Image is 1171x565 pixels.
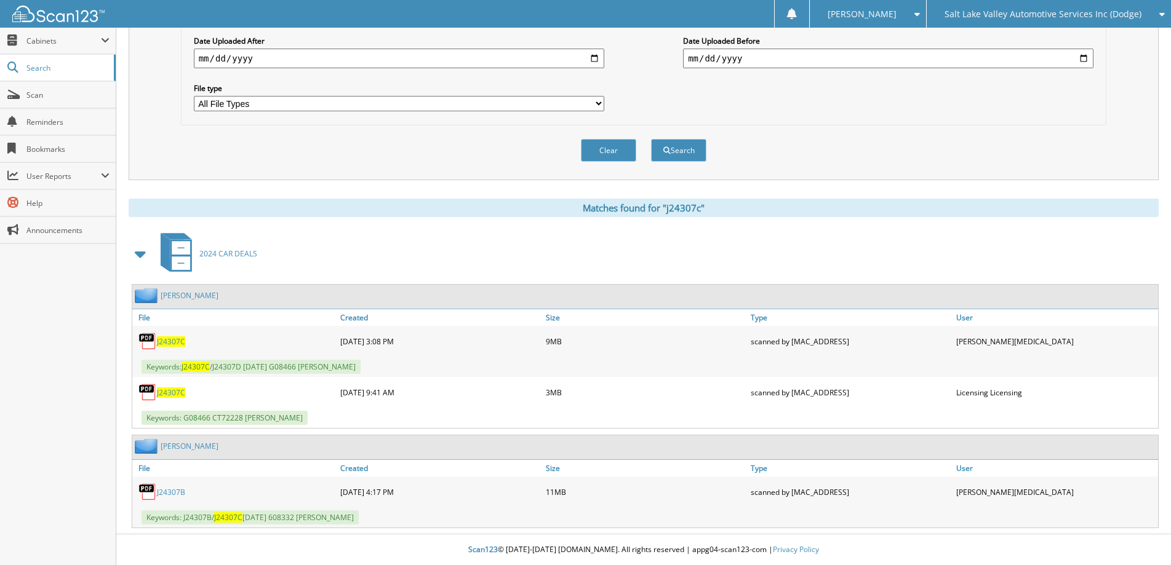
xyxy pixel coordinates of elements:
[142,411,308,425] span: Keywords: G08466 CT72228 [PERSON_NAME]
[26,63,108,73] span: Search
[543,380,748,405] div: 3MB
[773,544,819,555] a: Privacy Policy
[26,225,110,235] span: Announcements
[337,329,542,354] div: [DATE] 3:08 PM
[194,49,604,68] input: start
[132,460,337,476] a: File
[683,36,1093,46] label: Date Uploaded Before
[748,309,953,326] a: Type
[26,36,101,46] span: Cabinets
[945,10,1141,18] span: Salt Lake Valley Automotive Services Inc (Dodge)
[132,309,337,326] a: File
[199,248,257,259] span: 2024 CAR DEALS
[129,199,1159,217] div: Matches found for "j24307c"
[142,510,359,524] span: Keywords: J24307B/ [DATE] 608332 [PERSON_NAME]
[182,362,210,372] span: J24307C
[157,487,185,497] a: J24307B
[12,6,105,22] img: scan123-logo-white.svg
[828,10,897,18] span: [PERSON_NAME]
[26,117,110,127] span: Reminders
[468,544,498,555] span: Scan123
[214,512,242,523] span: J24307C
[26,171,101,181] span: User Reports
[26,144,110,154] span: Bookmarks
[953,480,1158,504] div: [PERSON_NAME][MEDICAL_DATA]
[953,309,1158,326] a: User
[337,380,542,405] div: [DATE] 9:41 AM
[748,329,953,354] div: scanned by [MAC_ADDRESS]
[194,83,604,93] label: File type
[142,360,361,374] span: Keywords: /J24307D [DATE] G08466 [PERSON_NAME]
[953,329,1158,354] div: [PERSON_NAME][MEDICAL_DATA]
[135,288,161,303] img: folder2.png
[337,480,542,504] div: [DATE] 4:17 PM
[543,480,748,504] div: 11MB
[157,387,185,398] a: J24307C
[748,380,953,405] div: scanned by [MAC_ADDRESS]
[543,309,748,326] a: Size
[26,198,110,208] span: Help
[194,36,604,46] label: Date Uploaded After
[337,309,542,326] a: Created
[138,383,157,401] img: PDF.png
[543,329,748,354] div: 9MB
[748,480,953,504] div: scanned by [MAC_ADDRESS]
[26,90,110,100] span: Scan
[953,380,1158,405] div: Licensing Licensing
[1109,506,1171,565] iframe: Chat Widget
[543,460,748,476] a: Size
[161,290,218,301] a: [PERSON_NAME]
[157,336,185,347] a: J24307C
[138,483,157,501] img: PDF.png
[138,332,157,350] img: PDF.png
[748,460,953,476] a: Type
[135,438,161,454] img: folder2.png
[337,460,542,476] a: Created
[651,139,706,162] button: Search
[161,441,218,451] a: [PERSON_NAME]
[116,535,1171,565] div: © [DATE]-[DATE] [DOMAIN_NAME]. All rights reserved | appg04-scan123-com |
[581,139,636,162] button: Clear
[953,460,1158,476] a: User
[153,229,257,278] a: 2024 CAR DEALS
[683,49,1093,68] input: end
